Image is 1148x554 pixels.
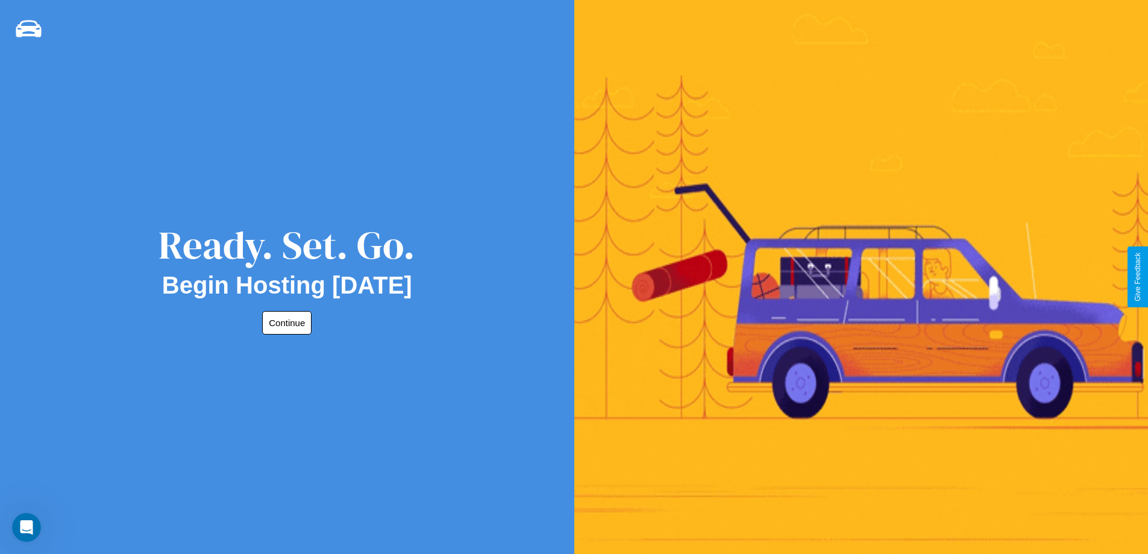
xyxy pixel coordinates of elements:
div: Give Feedback [1134,253,1142,301]
button: Continue [262,311,312,335]
div: Ready. Set. Go. [158,218,415,272]
h2: Begin Hosting [DATE] [162,272,412,299]
iframe: Intercom live chat [12,513,41,542]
